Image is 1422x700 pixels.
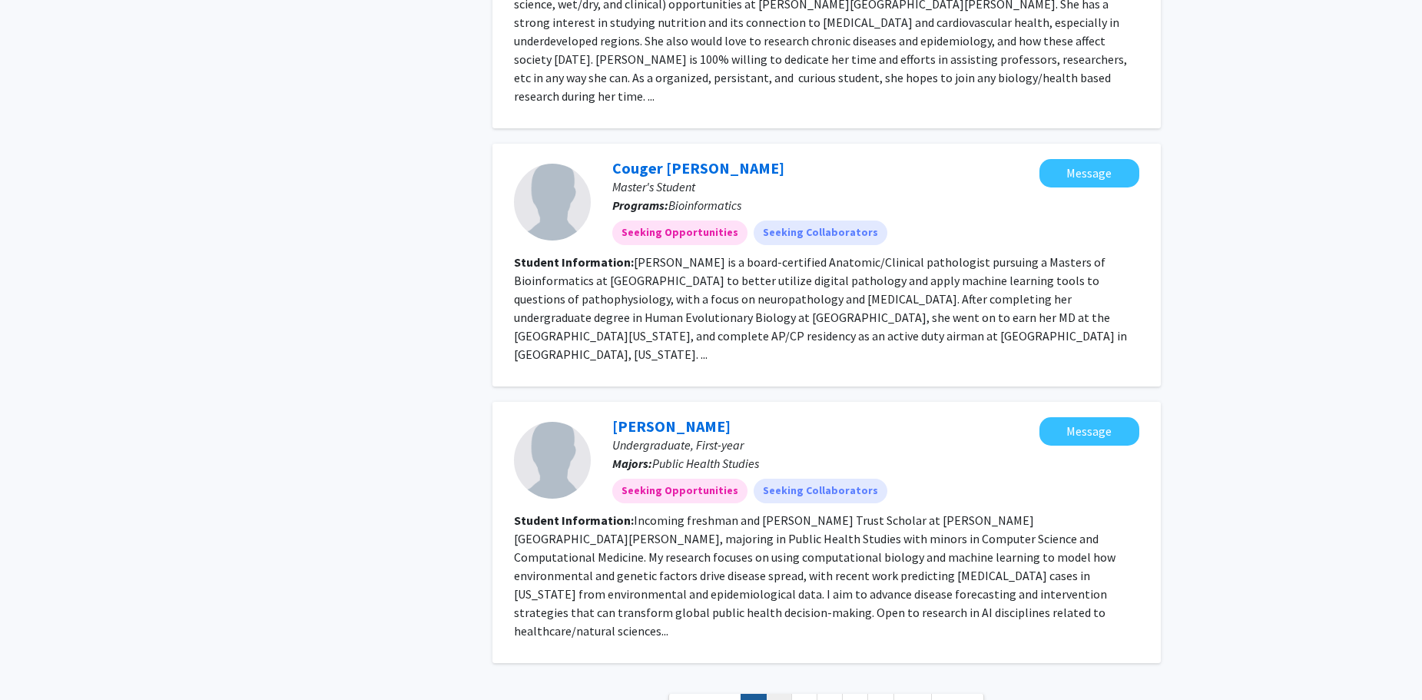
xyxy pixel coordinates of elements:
span: Master's Student [612,179,695,194]
b: Student Information: [514,254,634,270]
button: Message Couger Jaramillo [1039,159,1139,187]
a: Couger [PERSON_NAME] [612,158,784,177]
span: Bioinformatics [668,197,741,213]
button: Message Shubham Kale [1039,417,1139,446]
b: Programs: [612,197,668,213]
fg-read-more: [PERSON_NAME] is a board-certified Anatomic/Clinical pathologist pursuing a Masters of Bioinforma... [514,254,1127,362]
span: Undergraduate, First-year [612,437,744,453]
mat-chip: Seeking Collaborators [754,479,887,503]
mat-chip: Seeking Opportunities [612,221,747,245]
iframe: Chat [12,631,65,688]
fg-read-more: Incoming freshman and [PERSON_NAME] Trust Scholar at [PERSON_NAME][GEOGRAPHIC_DATA][PERSON_NAME],... [514,513,1115,639]
b: Student Information: [514,513,634,528]
mat-chip: Seeking Collaborators [754,221,887,245]
b: Majors: [612,456,652,471]
mat-chip: Seeking Opportunities [612,479,747,503]
a: [PERSON_NAME] [612,416,731,436]
span: Public Health Studies [652,456,759,471]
